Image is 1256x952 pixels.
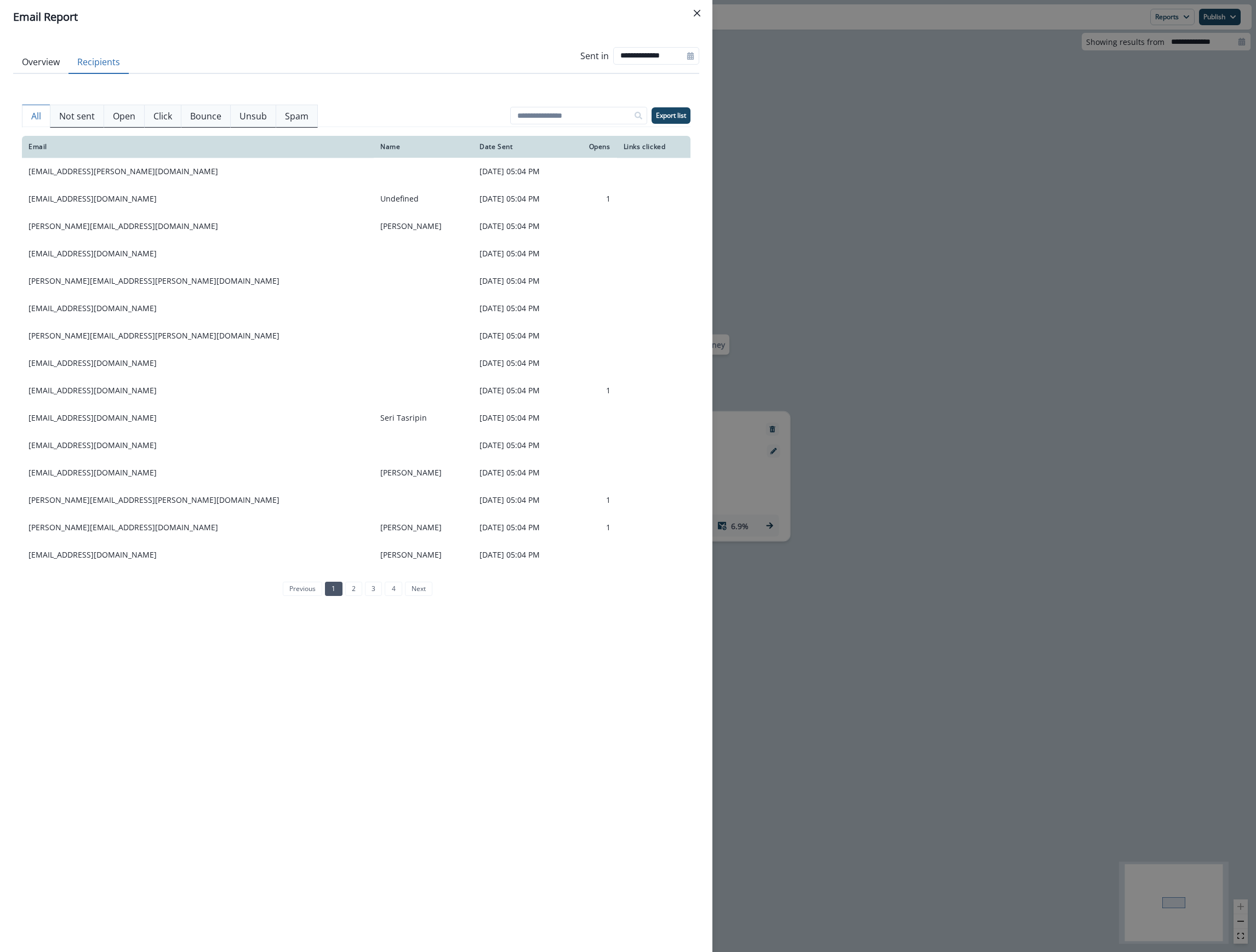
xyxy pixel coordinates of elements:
td: [EMAIL_ADDRESS][DOMAIN_NAME] [22,185,374,213]
td: [EMAIL_ADDRESS][DOMAIN_NAME] [22,377,374,404]
p: [DATE] 05:04 PM [479,303,564,314]
p: [DATE] 05:04 PM [479,248,564,259]
td: [EMAIL_ADDRESS][DOMAIN_NAME] [22,404,374,432]
p: Spam [285,110,309,123]
td: [PERSON_NAME] [374,213,473,240]
p: [DATE] 05:04 PM [479,385,564,396]
div: Name [380,142,466,151]
p: Bounce [190,110,221,123]
td: [PERSON_NAME][EMAIL_ADDRESS][PERSON_NAME][DOMAIN_NAME] [22,267,374,295]
p: Sent in [580,49,609,62]
a: Page 4 [385,582,402,596]
td: [EMAIL_ADDRESS][DOMAIN_NAME] [22,432,374,459]
p: [DATE] 05:04 PM [479,549,564,560]
td: [EMAIL_ADDRESS][DOMAIN_NAME] [22,295,374,322]
td: [PERSON_NAME][EMAIL_ADDRESS][DOMAIN_NAME] [22,514,374,541]
a: Page 1 is your current page [325,582,342,596]
button: Export list [652,107,690,124]
p: Open [113,110,135,123]
button: Overview [13,51,68,74]
button: Recipients [68,51,129,74]
p: [DATE] 05:04 PM [479,358,564,369]
p: [DATE] 05:04 PM [479,276,564,286]
td: 1 [571,514,617,541]
p: [DATE] 05:04 PM [479,166,564,177]
button: Close [688,4,706,22]
td: [PERSON_NAME] [374,459,473,486]
td: [PERSON_NAME] [374,514,473,541]
td: [EMAIL_ADDRESS][PERSON_NAME][DOMAIN_NAME] [22,158,374,185]
p: [DATE] 05:04 PM [479,495,564,506]
td: [EMAIL_ADDRESS][DOMAIN_NAME] [22,541,374,569]
p: [DATE] 05:04 PM [479,330,564,341]
div: Date Sent [479,142,564,151]
td: [EMAIL_ADDRESS][DOMAIN_NAME] [22,459,374,486]
td: [PERSON_NAME] [374,541,473,569]
td: [PERSON_NAME][EMAIL_ADDRESS][PERSON_NAME][DOMAIN_NAME] [22,322,374,349]
p: [DATE] 05:04 PM [479,221,564,232]
td: 1 [571,185,617,213]
td: [PERSON_NAME][EMAIL_ADDRESS][PERSON_NAME][DOMAIN_NAME] [22,486,374,514]
td: 1 [571,377,617,404]
p: Not sent [59,110,95,123]
p: [DATE] 05:04 PM [479,193,564,204]
td: 1 [571,486,617,514]
ul: Pagination [280,582,432,596]
td: [EMAIL_ADDRESS][DOMAIN_NAME] [22,349,374,377]
p: Export list [656,112,686,119]
td: Seri Tasripin [374,404,473,432]
a: Next page [405,582,432,596]
td: [EMAIL_ADDRESS][DOMAIN_NAME] [22,240,374,267]
td: Undefined [374,185,473,213]
a: Page 3 [365,582,382,596]
div: Links clicked [624,142,684,151]
p: [DATE] 05:04 PM [479,467,564,478]
p: [DATE] 05:04 PM [479,412,564,423]
td: [PERSON_NAME][EMAIL_ADDRESS][DOMAIN_NAME] [22,213,374,240]
div: Opens [578,142,610,151]
p: [DATE] 05:04 PM [479,440,564,451]
p: Unsub [239,110,267,123]
p: All [31,110,41,123]
p: Click [153,110,172,123]
div: Email [28,142,367,151]
a: Page 2 [345,582,362,596]
p: [DATE] 05:04 PM [479,522,564,533]
div: Email Report [13,9,699,25]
